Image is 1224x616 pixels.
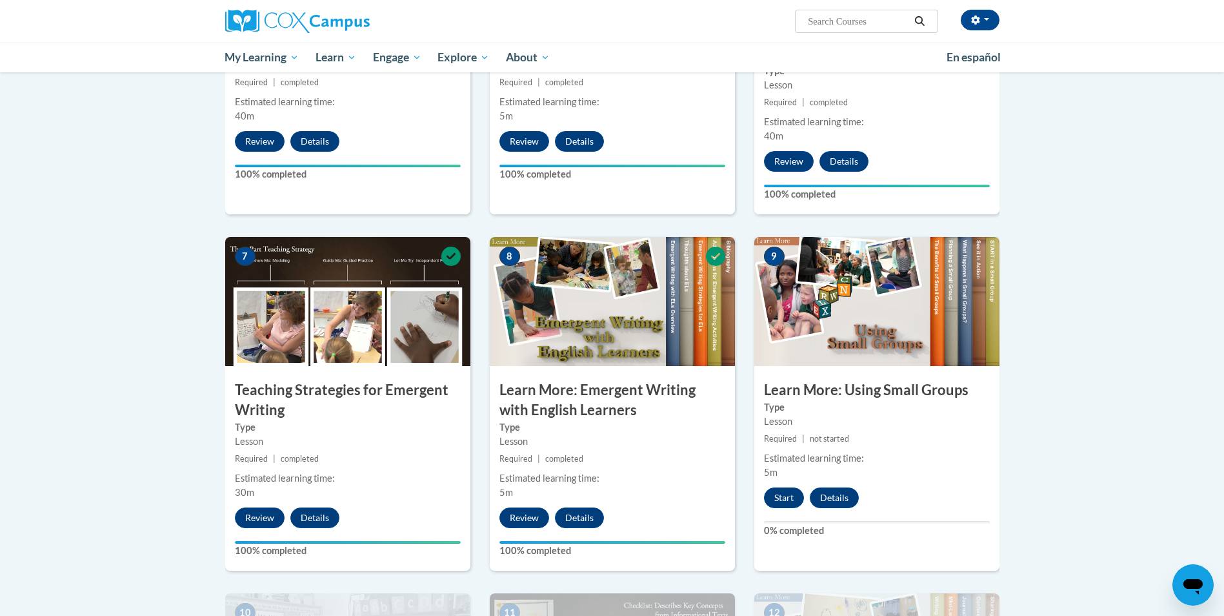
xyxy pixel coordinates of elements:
[217,43,308,72] a: My Learning
[545,454,583,464] span: completed
[235,471,461,486] div: Estimated learning time:
[764,247,785,266] span: 9
[235,165,461,167] div: Your progress
[910,14,929,29] button: Search
[316,50,356,65] span: Learn
[225,50,299,65] span: My Learning
[506,50,550,65] span: About
[307,43,365,72] a: Learn
[499,247,520,266] span: 8
[764,151,814,172] button: Review
[499,77,532,87] span: Required
[225,380,470,420] h3: Teaching Strategies for Emergent Writing
[499,167,725,181] label: 100% completed
[281,454,319,464] span: completed
[764,451,990,466] div: Estimated learning time:
[235,95,461,109] div: Estimated learning time:
[537,77,540,87] span: |
[764,488,804,508] button: Start
[810,488,859,508] button: Details
[235,454,268,464] span: Required
[819,151,868,172] button: Details
[1172,564,1214,606] iframe: Button to launch messaging window
[499,131,549,152] button: Review
[810,434,849,444] span: not started
[555,508,604,528] button: Details
[764,187,990,201] label: 100% completed
[235,167,461,181] label: 100% completed
[206,43,1019,72] div: Main menu
[437,50,489,65] span: Explore
[429,43,497,72] a: Explore
[499,435,725,449] div: Lesson
[499,544,725,558] label: 100% completed
[754,237,999,366] img: Course Image
[499,420,725,435] label: Type
[764,400,990,415] label: Type
[961,10,999,30] button: Account Settings
[490,380,735,420] h3: Learn More: Emergent Writing with English Learners
[235,247,256,266] span: 7
[764,415,990,429] div: Lesson
[938,44,1009,71] a: En español
[235,131,285,152] button: Review
[499,95,725,109] div: Estimated learning time:
[764,78,990,92] div: Lesson
[947,50,1001,64] span: En español
[273,77,276,87] span: |
[225,10,470,33] a: Cox Campus
[235,420,461,435] label: Type
[235,544,461,558] label: 100% completed
[225,10,370,33] img: Cox Campus
[235,77,268,87] span: Required
[235,541,461,544] div: Your progress
[499,110,513,121] span: 5m
[764,115,990,129] div: Estimated learning time:
[373,50,421,65] span: Engage
[537,454,540,464] span: |
[807,14,910,29] input: Search Courses
[802,434,805,444] span: |
[235,508,285,528] button: Review
[499,454,532,464] span: Required
[802,98,805,107] span: |
[235,110,254,121] span: 40m
[754,380,999,400] h3: Learn More: Using Small Groups
[545,77,583,87] span: completed
[764,185,990,187] div: Your progress
[499,471,725,486] div: Estimated learning time:
[490,237,735,366] img: Course Image
[764,130,783,141] span: 40m
[225,237,470,366] img: Course Image
[281,77,319,87] span: completed
[499,508,549,528] button: Review
[365,43,430,72] a: Engage
[764,434,797,444] span: Required
[764,98,797,107] span: Required
[235,435,461,449] div: Lesson
[290,131,339,152] button: Details
[235,487,254,498] span: 30m
[555,131,604,152] button: Details
[764,467,778,478] span: 5m
[273,454,276,464] span: |
[290,508,339,528] button: Details
[499,541,725,544] div: Your progress
[499,165,725,167] div: Your progress
[499,487,513,498] span: 5m
[764,524,990,538] label: 0% completed
[497,43,558,72] a: About
[810,98,848,107] span: completed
